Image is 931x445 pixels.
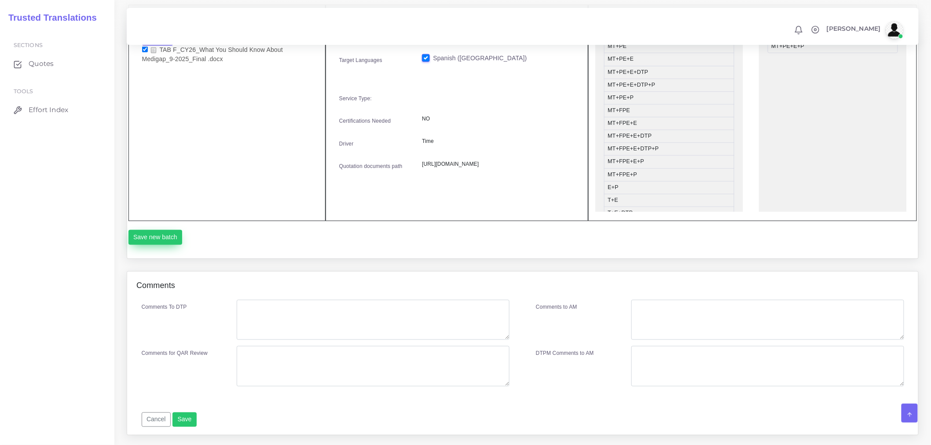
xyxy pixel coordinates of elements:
[433,54,527,63] label: Spanish ([GEOGRAPHIC_DATA])
[604,130,734,143] li: MT+FPE+E+DTP
[604,194,734,207] li: T+E
[822,21,906,39] a: [PERSON_NAME]avatar
[768,40,898,53] li: MT+PE+E+P
[142,412,171,427] button: Cancel
[2,11,97,25] a: Trusted Translations
[536,303,577,311] label: Comments to AM
[604,53,734,66] li: MT+PE+E
[339,162,403,170] label: Quotation documents path
[142,416,171,423] a: Cancel
[604,91,734,105] li: MT+PE+P
[142,350,208,357] label: Comments for QAR Review
[604,155,734,168] li: MT+FPE+E+P
[29,105,68,115] span: Effort Index
[422,114,575,124] p: NO
[142,303,187,311] label: Comments To DTP
[172,412,197,427] button: Save
[339,56,382,64] label: Target Languages
[604,168,734,182] li: MT+FPE+P
[827,26,881,32] span: [PERSON_NAME]
[536,350,594,357] label: DTPM Comments to AM
[339,140,354,148] label: Driver
[422,160,575,169] p: [URL][DOMAIN_NAME]
[136,281,175,291] h4: Comments
[604,66,734,79] li: MT+PE+E+DTP
[128,230,183,245] button: Save new batch
[2,12,97,23] h2: Trusted Translations
[14,88,33,95] span: Tools
[886,21,903,39] img: avatar
[604,79,734,92] li: MT+PE+E+DTP+P
[142,46,283,63] a: TAB F_CY26_What You Should Know About Medigap_9-2025_Final .docx
[339,95,372,102] label: Service Type:
[604,104,734,117] li: MT+FPE
[604,207,734,220] li: T+E+DTP
[604,117,734,130] li: MT+FPE+E
[604,40,734,53] li: MT+PE
[7,101,108,119] a: Effort Index
[14,42,43,48] span: Sections
[604,181,734,194] li: E+P
[422,137,575,146] p: Time
[339,117,391,125] label: Certifications Needed
[29,59,54,69] span: Quotes
[7,55,108,73] a: Quotes
[604,142,734,156] li: MT+FPE+E+DTP+P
